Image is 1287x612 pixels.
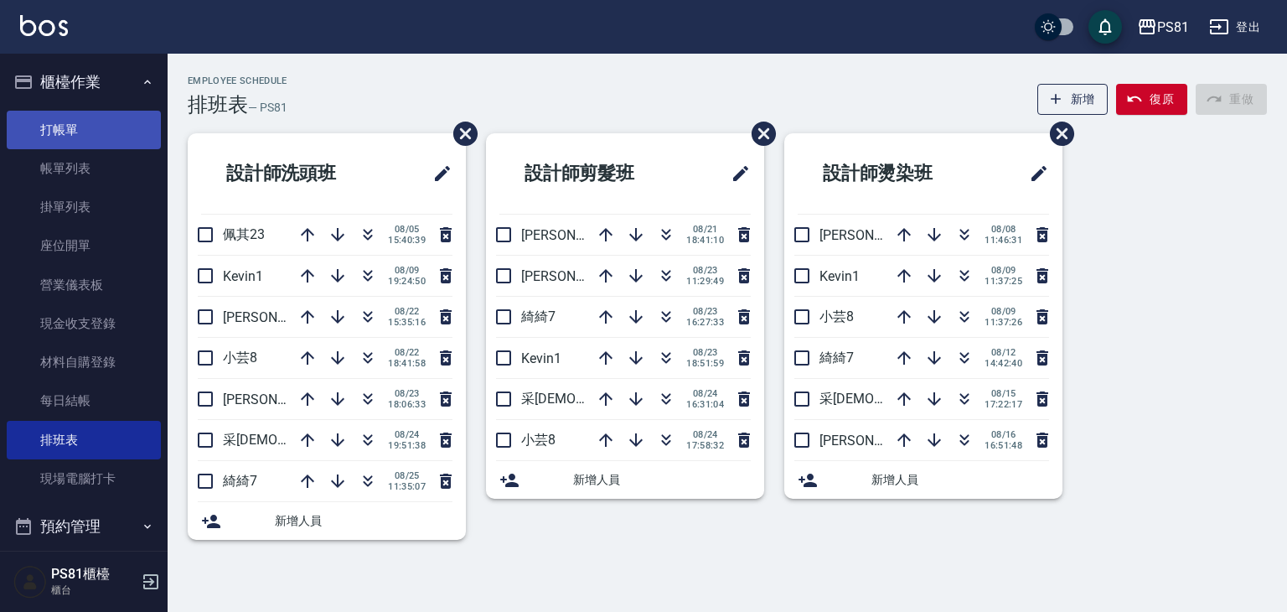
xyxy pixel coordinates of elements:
h2: 設計師洗頭班 [201,143,391,204]
span: 16:51:48 [985,440,1022,451]
span: 新增人員 [275,512,452,530]
span: 19:51:38 [388,440,426,451]
a: 材料自購登錄 [7,343,161,381]
span: 佩其23 [223,226,265,242]
button: 櫃檯作業 [7,60,161,104]
button: PS81 [1130,10,1196,44]
button: 新增 [1037,84,1109,115]
span: 11:37:25 [985,276,1022,287]
button: save [1088,10,1122,44]
span: 08/23 [686,306,724,317]
span: [PERSON_NAME]6 [223,309,331,325]
span: 小芸8 [819,309,854,324]
span: 08/21 [686,224,724,235]
span: 08/24 [388,429,426,440]
span: 08/08 [985,224,1022,235]
span: 08/05 [388,224,426,235]
span: 17:22:17 [985,399,1022,410]
span: 08/24 [686,429,724,440]
span: 小芸8 [223,350,257,366]
span: Kevin1 [819,268,860,284]
span: 15:35:16 [388,317,426,328]
div: 新增人員 [486,461,764,499]
span: 新增人員 [871,471,1049,489]
span: 采[DEMOGRAPHIC_DATA]2 [521,391,680,407]
span: 08/09 [985,265,1022,276]
p: 櫃台 [51,583,137,598]
span: 08/22 [388,306,426,317]
span: 刪除班表 [739,109,778,158]
span: 18:41:10 [686,235,724,246]
span: 11:37:26 [985,317,1022,328]
span: 08/15 [985,388,1022,399]
span: 綺綺7 [521,309,556,324]
span: 采[DEMOGRAPHIC_DATA]2 [223,432,382,448]
span: 15:40:39 [388,235,426,246]
span: 08/12 [985,347,1022,358]
span: 19:24:50 [388,276,426,287]
a: 座位開單 [7,226,161,265]
span: 16:31:04 [686,399,724,410]
button: 登出 [1202,12,1267,43]
span: 修改班表的標題 [721,153,751,194]
h5: PS81櫃檯 [51,566,137,583]
span: [PERSON_NAME]3 [223,392,331,407]
a: 每日結帳 [7,381,161,420]
span: 綺綺7 [223,473,257,489]
span: 08/23 [388,388,426,399]
span: 17:58:32 [686,440,724,451]
span: 08/09 [985,306,1022,317]
span: 18:41:58 [388,358,426,369]
h2: Employee Schedule [188,75,287,86]
a: 現金收支登錄 [7,304,161,343]
span: 08/09 [388,265,426,276]
span: Kevin1 [223,268,263,284]
span: Kevin1 [521,350,561,366]
span: 刪除班表 [1037,109,1077,158]
a: 營業儀表板 [7,266,161,304]
h2: 設計師燙染班 [798,143,988,204]
span: 新增人員 [573,471,751,489]
button: 復原 [1116,84,1187,115]
span: 11:46:31 [985,235,1022,246]
button: 報表及分析 [7,548,161,592]
span: 08/23 [686,265,724,276]
span: [PERSON_NAME]6 [819,227,928,243]
span: 修改班表的標題 [1019,153,1049,194]
span: 18:06:33 [388,399,426,410]
span: 08/24 [686,388,724,399]
span: 14:42:40 [985,358,1022,369]
span: 08/25 [388,470,426,481]
span: 18:51:59 [686,358,724,369]
span: 11:35:07 [388,481,426,492]
img: Logo [20,15,68,36]
span: 刪除班表 [441,109,480,158]
span: [PERSON_NAME]6 [521,227,629,243]
h3: 排班表 [188,93,248,117]
a: 排班表 [7,421,161,459]
a: 掛單列表 [7,188,161,226]
span: [PERSON_NAME]3 [819,433,928,449]
div: 新增人員 [188,502,466,540]
span: 綺綺7 [819,350,854,366]
div: PS81 [1157,17,1189,38]
span: 采[DEMOGRAPHIC_DATA]2 [819,391,979,407]
span: 修改班表的標題 [422,153,452,194]
img: Person [13,565,47,599]
div: 新增人員 [784,461,1062,499]
span: 08/22 [388,347,426,358]
a: 現場電腦打卡 [7,459,161,498]
button: 預約管理 [7,505,161,548]
span: 11:29:49 [686,276,724,287]
a: 打帳單 [7,111,161,149]
h6: — PS81 [248,99,287,117]
a: 帳單列表 [7,149,161,188]
span: 16:27:33 [686,317,724,328]
span: [PERSON_NAME]3 [521,268,629,284]
span: 小芸8 [521,432,556,448]
span: 08/16 [985,429,1022,440]
span: 08/23 [686,347,724,358]
h2: 設計師剪髮班 [499,143,690,204]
